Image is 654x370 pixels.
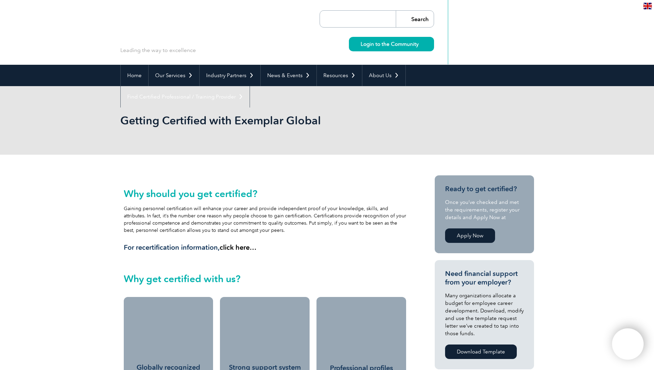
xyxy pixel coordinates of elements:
[124,273,406,284] h2: Why get certified with us?
[200,65,260,86] a: Industry Partners
[124,188,406,199] h2: Why should you get certified?
[362,65,405,86] a: About Us
[619,336,636,353] img: svg+xml;nitro-empty-id=MTEzNDoxMTY=-1;base64,PHN2ZyB2aWV3Qm94PSIwIDAgNDAwIDQwMCIgd2lkdGg9IjQwMCIg...
[445,198,524,221] p: Once you’ve checked and met the requirements, register your details and Apply Now at
[124,188,406,252] div: Gaining personnel certification will enhance your career and provide independent proof of your kn...
[120,114,385,127] h1: Getting Certified with Exemplar Global
[349,37,434,51] a: Login to the Community
[445,269,524,287] h3: Need financial support from your employer?
[445,345,517,359] a: Download Template
[121,86,250,107] a: Find Certified Professional / Training Provider
[124,243,406,252] h3: For recertification information,
[220,243,256,251] a: click here…
[643,3,652,9] img: en
[121,65,148,86] a: Home
[445,228,495,243] a: Apply Now
[317,65,362,86] a: Resources
[445,292,524,337] p: Many organizations allocate a budget for employee career development. Download, modify and use th...
[396,11,434,27] input: Search
[261,65,316,86] a: News & Events
[120,47,196,54] p: Leading the way to excellence
[149,65,199,86] a: Our Services
[445,185,524,193] h3: Ready to get certified?
[419,42,422,46] img: svg+xml;nitro-empty-id=MzYyOjIyMw==-1;base64,PHN2ZyB2aWV3Qm94PSIwIDAgMTEgMTEiIHdpZHRoPSIxMSIgaGVp...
